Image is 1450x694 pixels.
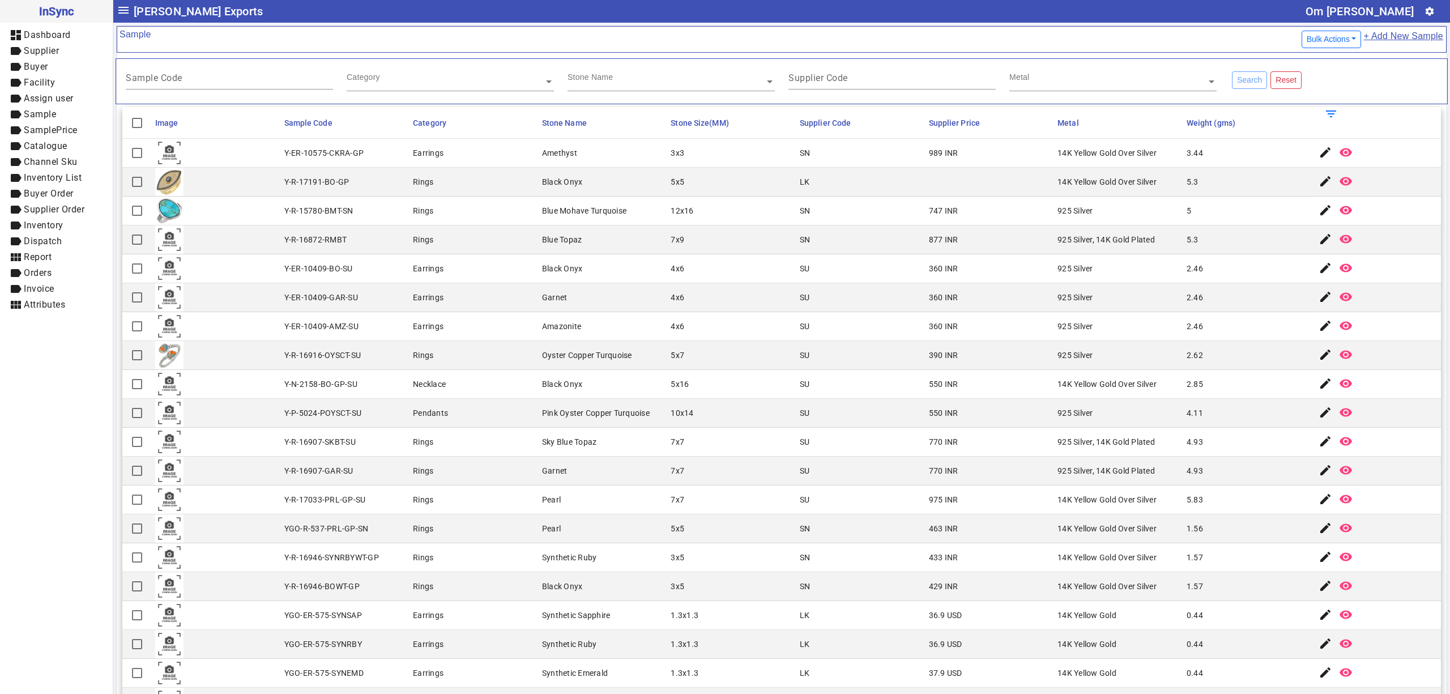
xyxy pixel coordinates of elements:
[9,2,104,20] span: InSync
[1306,2,1414,20] div: Om [PERSON_NAME]
[542,638,597,650] div: Synthetic Ruby
[542,552,597,563] div: Synthetic Ruby
[1319,146,1332,159] mat-icon: edit
[284,176,349,188] div: Y-R-17191-BO-GP
[1425,6,1435,16] mat-icon: settings
[800,292,810,303] div: SU
[1339,666,1353,679] mat-icon: remove_red_eye
[542,292,568,303] div: Garnet
[1319,319,1332,333] mat-icon: edit
[929,118,980,127] span: Supplier Price
[24,283,54,294] span: Invoice
[9,219,23,232] mat-icon: label
[413,321,443,332] div: Earrings
[24,172,82,183] span: Inventory List
[413,610,443,621] div: Earrings
[1339,377,1353,390] mat-icon: remove_red_eye
[155,197,184,225] img: 7ccd10c1-c0dc-4cdb-a706-5ddf2d51dfd0
[542,205,626,216] div: Blue Mohave Turquoise
[1339,637,1353,650] mat-icon: remove_red_eye
[800,667,810,679] div: LK
[800,638,810,650] div: LK
[1319,579,1332,593] mat-icon: edit
[1319,348,1332,361] mat-icon: edit
[284,465,353,476] div: Y-R-16907-GAR-SU
[542,378,583,390] div: Black Onyx
[1187,292,1203,303] div: 2.46
[24,45,59,56] span: Supplier
[155,168,184,196] img: 4c08fdfe-5368-4573-9a2c-4974015f933c
[284,407,362,419] div: Y-P-5024-POYSCT-SU
[284,234,347,245] div: Y-R-16872-RMBT
[671,494,684,505] div: 7x7
[1057,465,1155,476] div: 925 Silver, 14K Gold Plated
[24,93,74,104] span: Assign user
[671,407,693,419] div: 10x14
[1057,552,1157,563] div: 14K Yellow Gold Over Silver
[1057,436,1155,448] div: 925 Silver, 14K Gold Plated
[800,147,811,159] div: SN
[1324,107,1338,121] mat-icon: filter_list
[671,234,684,245] div: 7x9
[1057,176,1157,188] div: 14K Yellow Gold Over Silver
[347,71,380,83] div: Category
[671,610,698,621] div: 1.3x1.3
[155,139,184,167] img: comingsoon.png
[1187,350,1203,361] div: 2.62
[1187,263,1203,274] div: 2.46
[284,321,359,332] div: Y-ER-10409-AMZ-SU
[542,407,650,419] div: Pink Oyster Copper Turquoise
[671,465,684,476] div: 7x7
[1319,492,1332,506] mat-icon: edit
[155,399,184,427] img: comingsoon.png
[542,436,597,448] div: Sky Blue Topaz
[1057,321,1093,332] div: 925 Silver
[117,26,1447,53] mat-card-header: Sample
[1187,205,1191,216] div: 5
[1187,436,1203,448] div: 4.93
[929,494,958,505] div: 975 INR
[284,378,357,390] div: Y-N-2158-BO-GP-SU
[9,92,23,105] mat-icon: label
[1339,174,1353,188] mat-icon: remove_red_eye
[671,205,693,216] div: 12x16
[155,659,184,687] img: comingsoon.png
[1187,523,1203,534] div: 1.56
[155,283,184,312] img: comingsoon.png
[1187,465,1203,476] div: 4.93
[9,203,23,216] mat-icon: label
[542,176,583,188] div: Black Onyx
[284,263,353,274] div: Y-ER-10409-BO-SU
[1339,319,1353,333] mat-icon: remove_red_eye
[9,250,23,264] mat-icon: view_module
[1339,232,1353,246] mat-icon: remove_red_eye
[929,292,958,303] div: 360 INR
[413,147,443,159] div: Earrings
[1187,118,1235,127] span: Weight (gms)
[929,638,962,650] div: 36.9 USD
[542,610,611,621] div: Synthetic Sapphire
[1319,435,1332,448] mat-icon: edit
[542,581,583,592] div: Black Onyx
[1009,71,1029,83] div: Metal
[1319,463,1332,477] mat-icon: edit
[929,234,958,245] div: 877 INR
[1187,176,1199,188] div: 5.3
[542,350,632,361] div: Oyster Copper Turquoise
[800,234,811,245] div: SN
[1319,174,1332,188] mat-icon: edit
[284,147,364,159] div: Y-ER-10575-CKRA-GP
[155,341,184,369] img: de743cc2-e562-4de3-a133-6774e8e230d8
[542,523,561,534] div: Pearl
[1339,435,1353,448] mat-icon: remove_red_eye
[9,187,23,201] mat-icon: label
[671,147,684,159] div: 3x3
[1302,31,1362,48] button: Bulk Actions
[284,205,353,216] div: Y-R-15780-BMT-SN
[24,156,78,167] span: Channel Sku
[929,667,962,679] div: 37.9 USD
[24,220,63,231] span: Inventory
[800,321,810,332] div: SU
[1339,579,1353,593] mat-icon: remove_red_eye
[929,378,958,390] div: 550 INR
